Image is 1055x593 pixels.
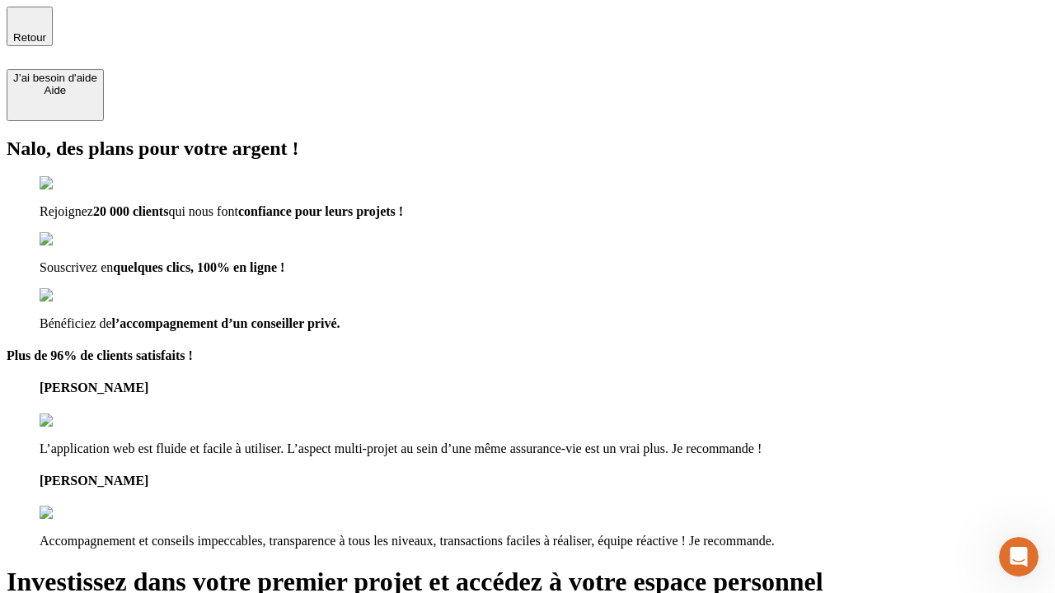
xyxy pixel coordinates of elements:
div: Aide [13,84,97,96]
p: Accompagnement et conseils impeccables, transparence à tous les niveaux, transactions faciles à r... [40,534,1048,549]
span: confiance pour leurs projets ! [238,204,403,218]
h4: [PERSON_NAME] [40,474,1048,488]
img: checkmark [40,232,110,247]
span: qui nous font [168,204,237,218]
span: Retour [13,31,46,44]
div: J’ai besoin d'aide [13,72,97,84]
p: L’application web est fluide et facile à utiliser. L’aspect multi-projet au sein d’une même assur... [40,441,1048,456]
h4: Plus de 96% de clients satisfaits ! [7,348,1048,363]
button: J’ai besoin d'aideAide [7,69,104,121]
span: 20 000 clients [93,204,169,218]
img: checkmark [40,288,110,303]
span: l’accompagnement d’un conseiller privé. [112,316,340,330]
img: checkmark [40,176,110,191]
span: Bénéficiez de [40,316,112,330]
h4: [PERSON_NAME] [40,381,1048,395]
img: reviews stars [40,506,121,521]
iframe: Intercom live chat [999,537,1039,577]
span: quelques clics, 100% en ligne ! [113,260,284,274]
button: Retour [7,7,53,46]
h2: Nalo, des plans pour votre argent ! [7,138,1048,160]
span: Rejoignez [40,204,93,218]
img: reviews stars [40,413,121,428]
span: Souscrivez en [40,260,113,274]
